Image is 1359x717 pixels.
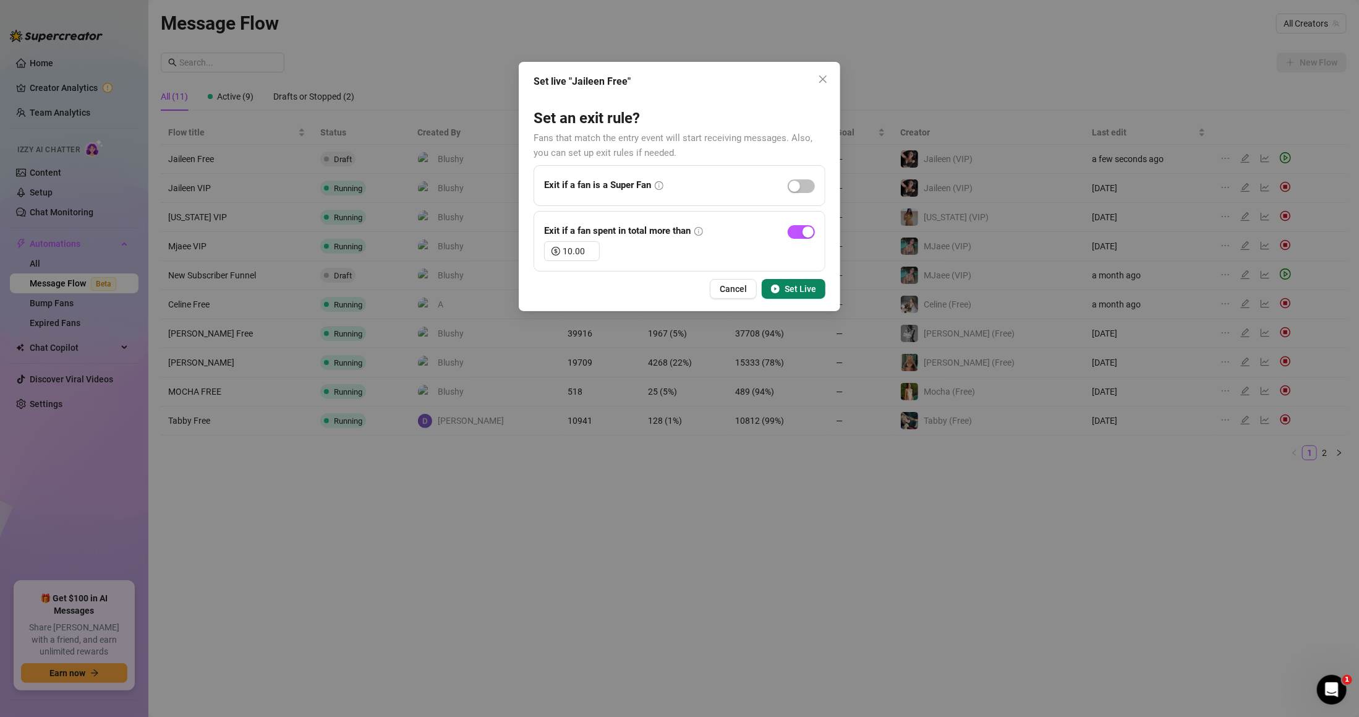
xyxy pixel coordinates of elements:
[534,132,812,158] span: Fans that match the entry event will start receiving messages. Also, you can set up exit rules if...
[544,179,651,191] strong: Exit if a fan is a Super Fan
[544,225,691,236] strong: Exit if a fan spent in total more than
[655,181,663,190] span: info-circle
[771,285,780,293] span: play-circle
[720,284,747,294] span: Cancel
[694,227,703,236] span: info-circle
[813,69,833,89] button: Close
[534,74,825,89] div: Set live "Jaileen Free"
[813,74,833,84] span: Close
[1317,675,1347,705] iframe: Intercom live chat
[1342,675,1352,685] span: 1
[710,279,757,299] button: Cancel
[818,74,828,84] span: close
[534,109,825,129] h3: Set an exit rule?
[762,279,825,299] button: Set Live
[785,284,816,294] span: Set Live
